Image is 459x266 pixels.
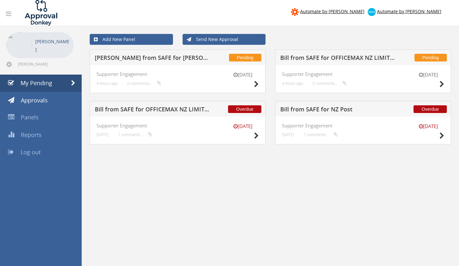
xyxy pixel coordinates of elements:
small: 1 comments... [304,132,338,137]
img: zapier-logomark.png [291,8,299,16]
span: Automate by [PERSON_NAME] [377,8,441,14]
span: Overdue [414,105,447,113]
span: My Pending [20,79,52,87]
small: [DATE] [227,123,259,130]
a: Add New Panel [90,34,173,45]
h5: [PERSON_NAME] from SAFE for [PERSON_NAME] [95,55,211,63]
span: Overdue [228,105,261,113]
small: 0 comments... [313,81,347,86]
h4: Supporter Engagement [96,123,259,128]
h5: Bill from SAFE for OFFICEMAX NZ LIMITED (DD) [280,55,396,63]
small: [DATE] [412,123,444,130]
small: [DATE] [96,132,109,137]
span: Reports [21,131,42,139]
small: 4 hours ago [282,81,303,86]
span: Approvals [21,96,48,104]
a: Send New Approval [183,34,266,45]
img: xero-logo.png [368,8,376,16]
h4: Supporter Engagement [282,123,444,128]
small: 1 comments... [118,132,152,137]
small: [DATE] [282,132,294,137]
span: Panels [21,113,39,121]
small: 4 hours ago [96,81,118,86]
small: 0 comments... [127,81,161,86]
small: [DATE] [412,71,444,78]
h4: Supporter Engagement [282,71,444,77]
p: [PERSON_NAME] [35,37,70,53]
span: Pending [414,54,447,61]
span: [PERSON_NAME][EMAIL_ADDRESS][DOMAIN_NAME] [18,61,72,67]
h4: Supporter Engagement [96,71,259,77]
h5: Bill from SAFE for OFFICEMAX NZ LIMITED (DD) [95,106,211,114]
h5: Bill from SAFE for NZ Post [280,106,396,114]
span: Pending [229,54,261,61]
span: Log out [20,148,41,156]
small: [DATE] [227,71,259,78]
span: Automate by [PERSON_NAME] [300,8,365,14]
